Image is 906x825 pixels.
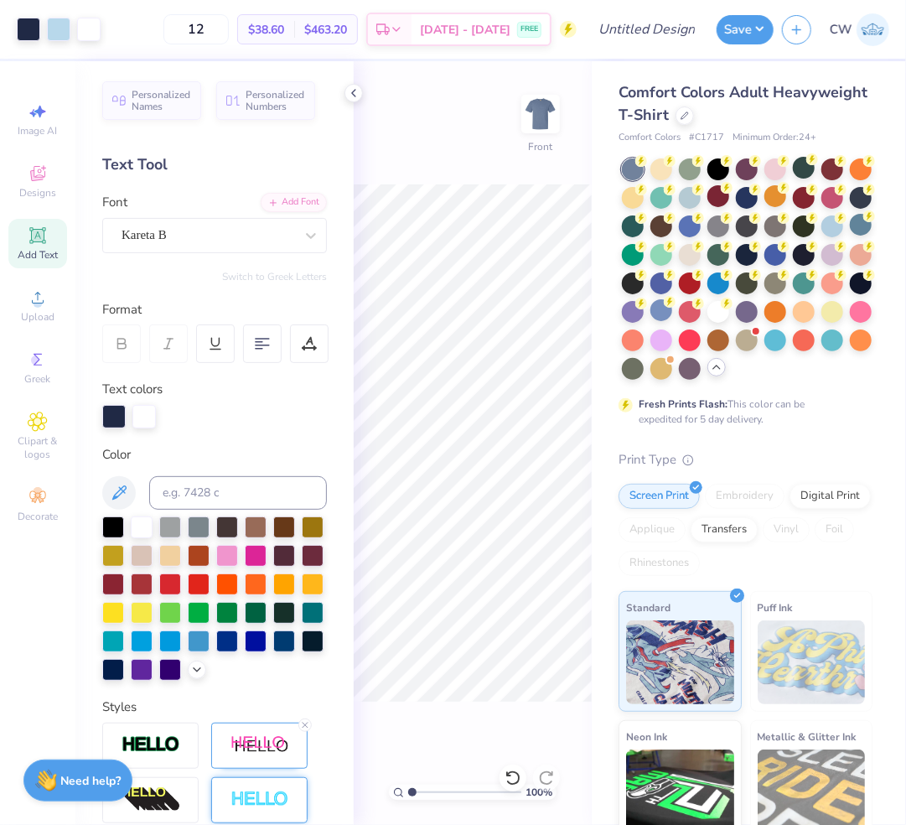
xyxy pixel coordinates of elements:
[529,139,553,154] div: Front
[19,186,56,200] span: Designs
[626,599,670,616] span: Standard
[132,89,191,112] span: Personalized Names
[626,620,734,704] img: Standard
[639,397,845,427] div: This color can be expedited for 5 day delivery.
[758,728,857,745] span: Metallic & Glitter Ink
[705,484,784,509] div: Embroidery
[18,124,58,137] span: Image AI
[717,15,774,44] button: Save
[619,551,700,576] div: Rhinestones
[102,300,329,319] div: Format
[857,13,889,46] img: Charlotte Wilson
[25,372,51,386] span: Greek
[61,773,122,789] strong: Need help?
[830,20,852,39] span: CW
[304,21,347,39] span: $463.20
[18,510,58,523] span: Decorate
[585,13,708,46] input: Untitled Design
[230,735,289,756] img: Shadow
[149,476,327,510] input: e.g. 7428 c
[520,23,538,35] span: FREE
[248,21,284,39] span: $38.60
[420,21,510,39] span: [DATE] - [DATE]
[619,131,681,145] span: Comfort Colors
[758,599,793,616] span: Puff Ink
[626,728,667,745] span: Neon Ink
[246,89,305,112] span: Personalized Numbers
[102,380,163,399] label: Text colors
[733,131,816,145] span: Minimum Order: 24 +
[122,735,180,755] img: Stroke
[525,785,552,800] span: 100 %
[619,484,700,509] div: Screen Print
[639,397,727,411] strong: Fresh Prints Flash:
[790,484,871,509] div: Digital Print
[830,13,889,46] a: CW
[763,517,810,542] div: Vinyl
[222,270,327,283] button: Switch to Greek Letters
[102,153,327,176] div: Text Tool
[8,434,67,461] span: Clipart & logos
[524,97,557,131] img: Front
[102,445,327,464] div: Color
[619,517,686,542] div: Applique
[619,82,867,125] span: Comfort Colors Adult Heavyweight T-Shirt
[758,620,866,704] img: Puff Ink
[21,310,54,324] span: Upload
[102,698,327,717] div: Styles
[122,786,180,813] img: 3d Illusion
[691,517,758,542] div: Transfers
[815,517,854,542] div: Foil
[619,450,872,470] div: Print Type
[261,193,327,212] div: Add Font
[689,131,724,145] span: # C1717
[163,14,229,44] input: – –
[18,248,58,262] span: Add Text
[230,791,289,810] img: Negative Space
[102,193,127,212] label: Font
